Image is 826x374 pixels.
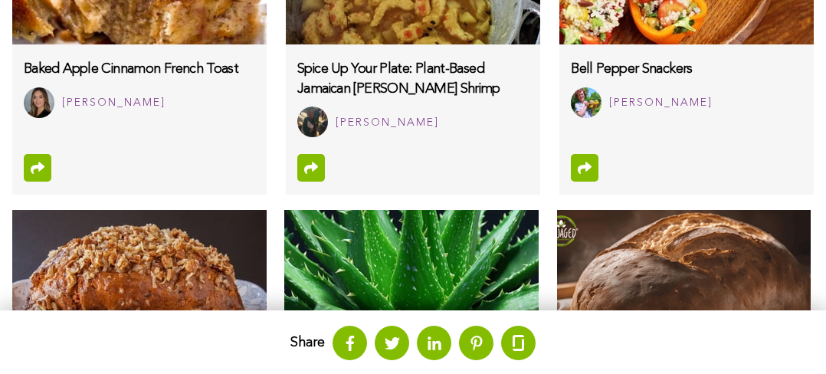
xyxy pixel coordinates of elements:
h3: Bell Pepper Snackers [571,60,802,79]
div: [PERSON_NAME] [609,93,713,113]
img: bread-sourdough-healthy [557,210,811,363]
a: Bell Pepper Snackers Rachel Thomas [PERSON_NAME] [559,44,814,129]
a: Baked Apple Cinnamon French Toast Jasmine Oregel [PERSON_NAME] [12,44,267,129]
img: aloe-vera-benefits [284,210,539,363]
div: [PERSON_NAME] [62,93,166,113]
strong: Share [290,336,325,349]
iframe: Chat Widget [749,300,826,374]
h3: Spice Up Your Plate: Plant-Based Jamaican [PERSON_NAME] Shrimp [297,60,529,98]
img: Rachel Thomas [571,87,601,118]
img: glassdoor.svg [513,335,524,351]
h3: Baked Apple Cinnamon French Toast [24,60,255,79]
img: Jasmine Oregel [24,87,54,118]
img: Alexis Fedrick [297,107,328,137]
div: [PERSON_NAME] [336,113,439,133]
a: Spice Up Your Plate: Plant-Based Jamaican [PERSON_NAME] Shrimp Alexis Fedrick [PERSON_NAME] [286,44,540,148]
